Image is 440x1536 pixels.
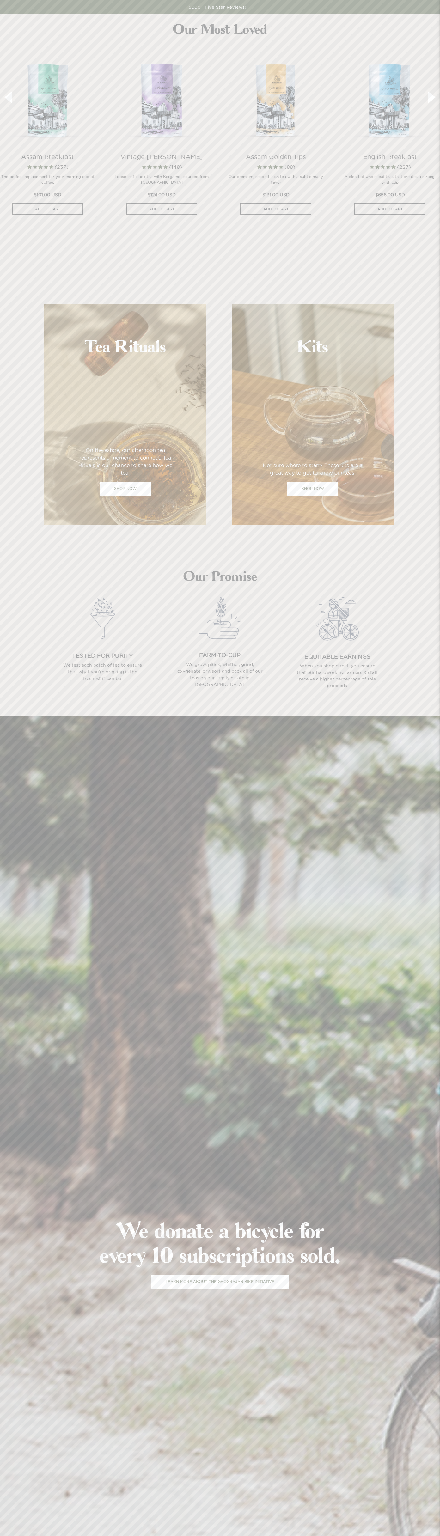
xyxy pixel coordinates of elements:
[114,153,209,161] h4: Vintage [PERSON_NAME]
[114,163,209,171] span: Rated 4.9 out of 5 stars 148 reviews
[73,446,177,477] p: On the estate, our afternoon tea represents a moment to connect. Tea Rituals is our chance to sha...
[228,50,323,145] img: assamgoldenangled_500x500.png
[284,164,295,170] span: 88 reviews
[55,164,69,170] span: 237 reviews
[228,192,323,198] p: $131.00 USD
[177,661,263,688] p: We grow, pluck, whither, grind, oxygenate, dry, sort and pack all of our teas on our family estat...
[342,163,437,171] span: Rated 4.9 out of 5 stars
[342,192,437,198] p: $656.00 USD
[295,662,380,689] p: When you shop direct, you ensure that our hardworking farmers & staff receive a higher percentage...
[342,50,437,145] img: engglishangled_500x500.png
[228,163,323,171] span: Rated 4.7 out of 5 stars
[60,662,145,682] p: We test each batch of tea to ensure that what you’re drinking is the freshest it can be.
[261,461,364,477] p: Not sure where to start? These kits are a great way to get to know our teas!
[342,174,437,186] p: A blend of whole leaf teas that creates a strong, brisk cup
[342,153,437,161] h4: English Breakfast
[169,164,182,170] span: 148 reviews
[114,192,209,198] p: $124.00 USD
[177,652,263,659] h5: farm-to-cup
[354,203,426,215] input: ADD TO CART
[228,174,323,186] p: Our premium, second flush tea with a subtle malty flavor
[199,597,241,639] img: pre-03_1800x600.png
[287,482,338,496] a: SHOP NOW
[73,338,177,357] h2: Tea Rituals
[114,50,209,145] img: vintageangled_500x500.png
[261,338,364,357] h2: Kits
[316,597,359,641] img: pre-04_1800x600.png
[240,203,312,215] input: ADD TO CART
[114,174,209,186] p: Loose leaf black tea with Bergamot sourced from [GEOGRAPHIC_DATA]
[126,203,198,215] input: ADD TO CART
[228,153,323,161] h4: Assam Golden Tips
[295,653,380,660] h5: EQUITABLE EARNINGS
[12,203,83,215] input: ADD TO CART
[397,164,411,170] span: 227 reviews
[49,569,391,584] h2: Our Promise
[100,482,151,496] a: SHOP NOW
[22,1219,418,1268] h1: We donate a bicycle for every 10 subscriptions sold.
[81,597,124,640] img: our-promise-01_1800x600.png
[60,652,145,659] h5: TESTED FOR PURITY
[151,1275,289,1289] a: Learn more about the ghograjan bike initiative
